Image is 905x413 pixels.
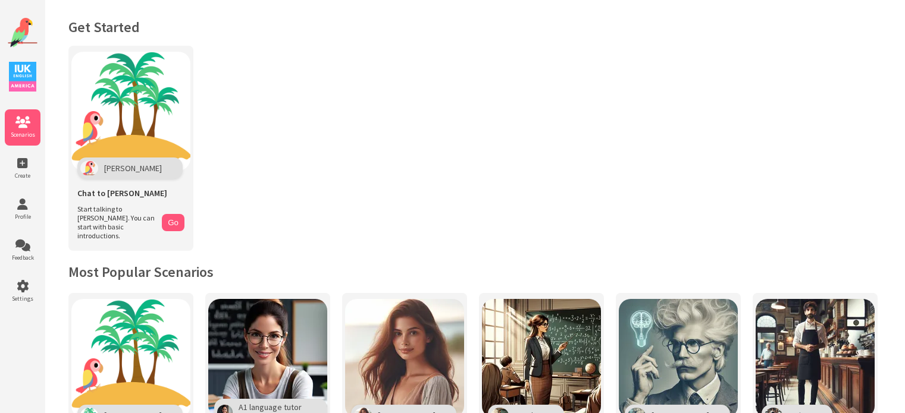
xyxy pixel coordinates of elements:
img: Polly [80,160,98,176]
span: Start talking to [PERSON_NAME]. You can start with basic introductions. [77,204,156,240]
span: Scenarios [5,131,40,138]
img: IUK Logo [9,62,36,92]
img: Website Logo [8,18,37,48]
img: Chat with Polly [71,52,190,171]
span: Settings [5,295,40,302]
span: [PERSON_NAME] [104,163,162,174]
span: Create [5,172,40,179]
h1: Get Started [68,18,881,36]
button: Go [162,214,184,231]
span: Profile [5,213,40,220]
span: Chat to [PERSON_NAME] [77,188,167,198]
h2: Most Popular Scenarios [68,263,881,281]
span: Feedback [5,254,40,261]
